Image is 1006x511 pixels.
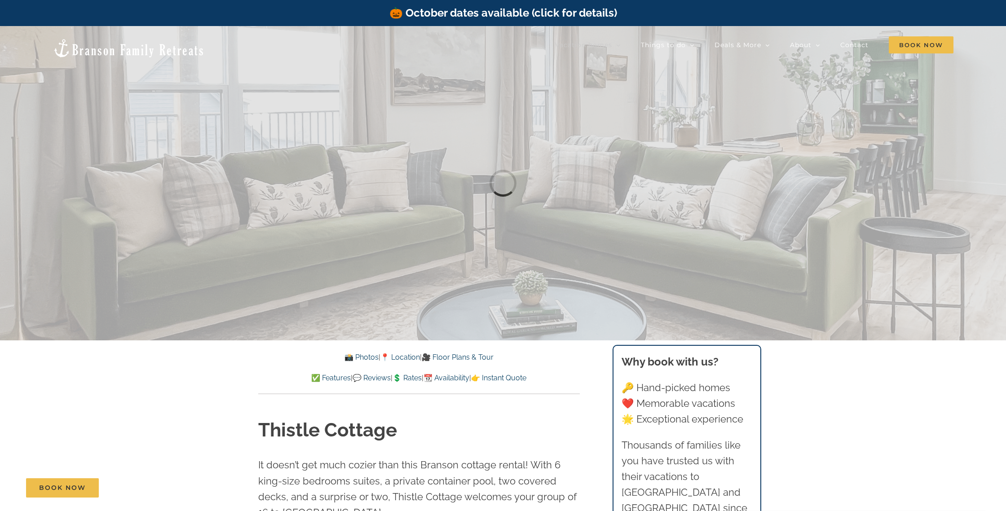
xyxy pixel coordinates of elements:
a: Book Now [26,478,99,498]
span: Deals & More [715,42,761,48]
span: About [790,42,812,48]
a: 💬 Reviews [353,374,391,382]
h3: Why book with us? [622,354,753,370]
span: Things to do [641,42,686,48]
a: 📆 Availability [424,374,469,382]
nav: Main Menu [555,36,953,54]
a: 👉 Instant Quote [471,374,526,382]
p: | | | | [258,372,580,384]
a: 📍 Location [380,353,420,361]
span: Book Now [889,36,953,53]
a: Contact [840,36,869,54]
a: ✅ Features [311,374,351,382]
a: 💲 Rates [393,374,422,382]
a: About [790,36,820,54]
span: Contact [840,42,869,48]
img: Branson Family Retreats Logo [53,38,205,58]
a: 📸 Photos [344,353,379,361]
a: 🎃 October dates available (click for details) [389,6,617,19]
span: Vacation homes [555,42,612,48]
p: 🔑 Hand-picked homes ❤️ Memorable vacations 🌟 Exceptional experience [622,380,753,427]
a: 🎥 Floor Plans & Tour [422,353,494,361]
span: Book Now [39,484,86,492]
p: | | [258,352,580,363]
a: Vacation homes [555,36,621,54]
h1: Thistle Cottage [258,417,580,444]
a: Things to do [641,36,694,54]
a: Deals & More [715,36,770,54]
